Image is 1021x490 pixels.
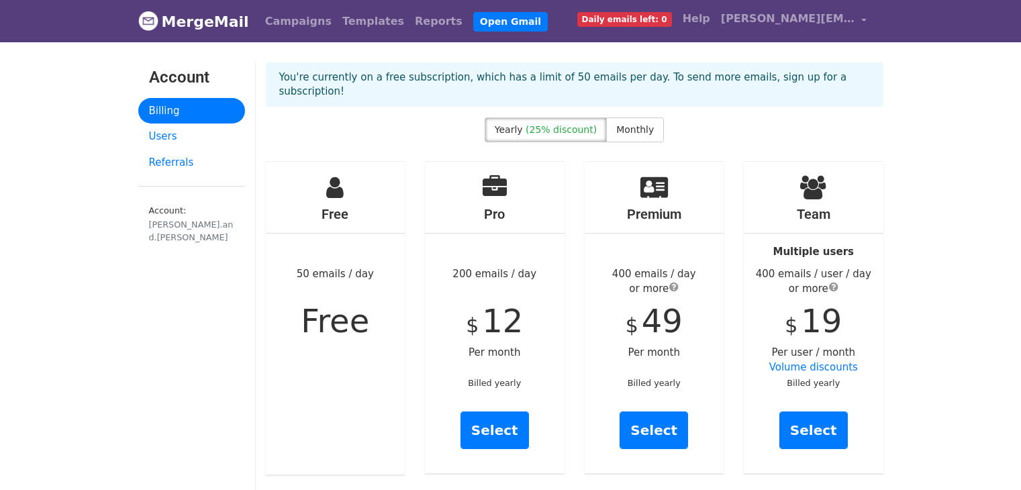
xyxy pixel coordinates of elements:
a: Billing [138,98,245,124]
a: Users [138,124,245,150]
small: Billed yearly [787,378,840,388]
a: Select [460,411,529,449]
div: 400 emails / day or more [585,266,724,297]
a: Campaigns [260,8,337,35]
small: Billed yearly [468,378,521,388]
a: [PERSON_NAME][EMAIL_ADDRESS][PERSON_NAME][DOMAIN_NAME] [716,5,873,37]
h4: Free [266,206,405,222]
div: 200 emails / day Per month [425,162,565,473]
span: (25% discount) [526,124,597,135]
span: $ [785,313,797,337]
a: Select [620,411,688,449]
span: 19 [801,302,842,340]
a: Help [677,5,716,32]
span: Free [301,302,369,340]
small: Billed yearly [628,378,681,388]
div: 400 emails / user / day or more [744,266,883,297]
a: Daily emails left: 0 [572,5,677,32]
a: Volume discounts [769,361,858,373]
span: [PERSON_NAME][EMAIL_ADDRESS][PERSON_NAME][DOMAIN_NAME] [721,11,855,27]
a: MergeMail [138,7,249,36]
span: Daily emails left: 0 [577,12,672,27]
strong: Multiple users [773,246,854,258]
img: MergeMail logo [138,11,158,31]
div: [PERSON_NAME].and.[PERSON_NAME] [149,218,234,244]
span: $ [626,313,638,337]
div: Per month [585,162,724,473]
div: 50 emails / day [266,162,405,475]
span: $ [466,313,479,337]
span: Yearly [495,124,523,135]
h4: Team [744,206,883,222]
a: Referrals [138,150,245,176]
a: Reports [409,8,468,35]
a: Open Gmail [473,12,548,32]
span: Monthly [616,124,654,135]
a: Select [779,411,848,449]
small: Account: [149,205,234,244]
a: Templates [337,8,409,35]
span: 49 [642,302,683,340]
h4: Pro [425,206,565,222]
h4: Premium [585,206,724,222]
div: Per user / month [744,162,883,473]
p: You're currently on a free subscription, which has a limit of 50 emails per day. To send more ema... [279,70,870,99]
span: 12 [482,302,523,340]
h3: Account [149,68,234,87]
